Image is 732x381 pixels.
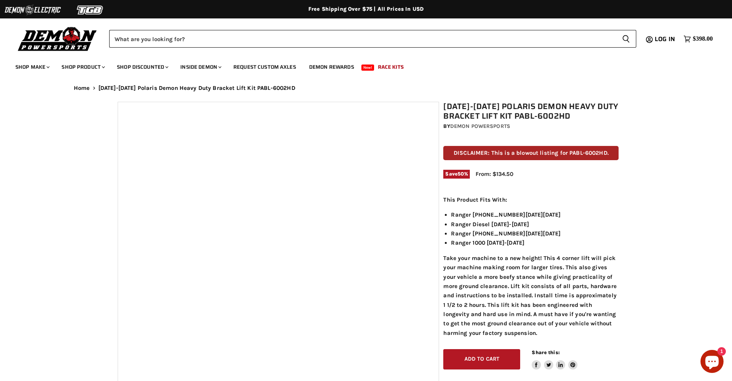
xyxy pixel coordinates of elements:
[443,170,470,178] span: Save %
[372,59,409,75] a: Race Kits
[451,238,619,247] li: Ranger 1000 [DATE]-[DATE]
[111,59,173,75] a: Shop Discounted
[443,349,520,369] button: Add to cart
[303,59,360,75] a: Demon Rewards
[451,210,619,219] li: Ranger [PHONE_NUMBER][DATE][DATE]
[698,350,726,375] inbox-online-store-chat: Shopify online store chat
[464,356,500,362] span: Add to cart
[10,56,711,75] ul: Main menu
[476,171,513,177] span: From: $134.50
[4,3,62,17] img: Demon Electric Logo 2
[443,195,619,204] p: This Product Fits With:
[58,85,674,91] nav: Breadcrumbs
[56,59,110,75] a: Shop Product
[616,30,636,48] button: Search
[15,25,100,52] img: Demon Powersports
[693,35,713,43] span: $398.00
[109,30,636,48] form: Product
[175,59,226,75] a: Inside Demon
[98,85,295,91] span: [DATE]-[DATE] Polaris Demon Heavy Duty Bracket Lift Kit PABL-6002HD
[443,102,619,121] h1: [DATE]-[DATE] Polaris Demon Heavy Duty Bracket Lift Kit PABL-6002HD
[680,33,717,45] a: $398.00
[532,349,577,369] aside: Share this:
[10,59,54,75] a: Shop Make
[443,195,619,338] div: Take your machine to a new height! This 4 corner lift will pick your machine making room for larg...
[62,3,119,17] img: TGB Logo 2
[228,59,302,75] a: Request Custom Axles
[457,171,464,177] span: 50
[532,350,559,355] span: Share this:
[451,229,619,238] li: Ranger [PHONE_NUMBER][DATE][DATE]
[443,146,619,160] p: DISCLAIMER: This is a blowout listing for PABL-6002HD.
[450,123,510,129] a: Demon Powersports
[109,30,616,48] input: Search
[74,85,90,91] a: Home
[361,65,374,71] span: New!
[443,122,619,131] div: by
[655,34,675,44] span: Log in
[651,36,680,43] a: Log in
[58,6,674,13] div: Free Shipping Over $75 | All Prices In USD
[451,220,619,229] li: Ranger Diesel [DATE]-[DATE]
